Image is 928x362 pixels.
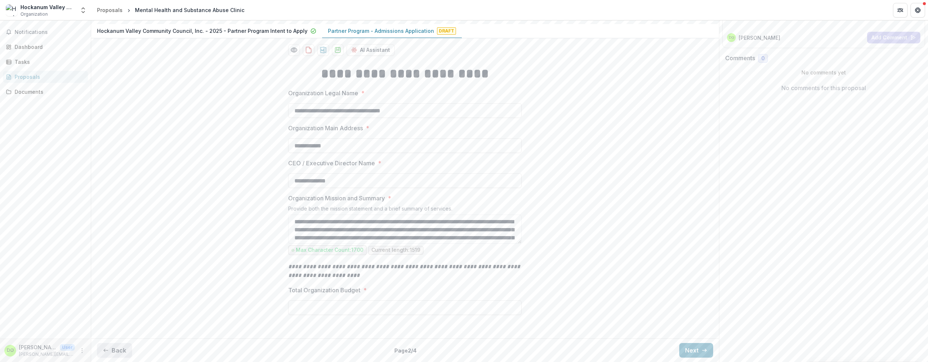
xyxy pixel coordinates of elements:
span: Notifications [15,29,85,35]
a: Tasks [3,56,88,68]
p: Max Character Count: 1700 [296,247,363,253]
p: Organization Main Address [288,124,363,132]
p: [PERSON_NAME][EMAIL_ADDRESS][DOMAIN_NAME] [19,351,75,358]
button: More [78,346,86,355]
div: Proposals [97,6,123,14]
p: Organization Legal Name [288,89,358,97]
button: Get Help [910,3,925,18]
div: Proposals [15,73,82,81]
div: Dashboard [15,43,82,51]
p: User [60,344,75,351]
p: Page 2 / 4 [394,347,417,354]
a: Proposals [94,5,125,15]
button: Back [97,343,132,358]
p: [PERSON_NAME] [19,343,57,351]
button: Preview 3bd917a0-9da1-4f99-a573-577898443fef-1.pdf [288,44,300,56]
p: No comments yet [725,69,923,76]
p: Current length: 1519 [371,247,420,253]
button: Add Comment [867,32,920,43]
p: [PERSON_NAME] [739,34,780,42]
button: download-proposal [303,44,314,56]
div: David O'Rourke [7,348,14,353]
span: Organization [20,11,48,18]
p: Total Organization Budget [288,286,360,294]
nav: breadcrumb [94,5,247,15]
button: AI Assistant [347,44,395,56]
button: download-proposal [317,44,329,56]
img: Hockanum Valley Community Council, Inc. [6,4,18,16]
div: Hockanum Valley Community Council, Inc. [20,3,75,11]
button: Notifications [3,26,88,38]
h2: Comments [725,55,755,62]
div: David O'Rourke [729,36,734,39]
button: download-proposal [332,44,344,56]
p: CEO / Executive Director Name [288,159,375,167]
p: Hockanum Valley Community Council, Inc. - 2025 - Partner Program Intent to Apply [97,27,308,35]
span: 0 [761,55,765,62]
p: Organization Mission and Summary [288,194,385,203]
p: No comments for this proposal [781,84,866,92]
a: Documents [3,86,88,98]
a: Dashboard [3,41,88,53]
a: Proposals [3,71,88,83]
div: Mental Health and Substance Abuse Clinic [135,6,244,14]
div: Documents [15,88,82,96]
button: Partners [893,3,908,18]
div: Tasks [15,58,82,66]
span: Draft [437,27,456,35]
div: Provide both the mission statement and a brief summary of services. [288,205,522,215]
button: Open entity switcher [78,3,88,18]
button: Next [679,343,713,358]
p: Partner Program - Admissions Application [328,27,434,35]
